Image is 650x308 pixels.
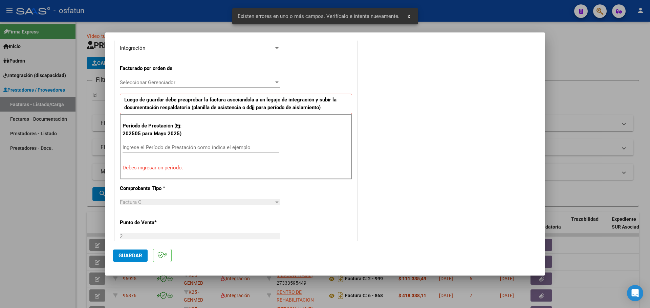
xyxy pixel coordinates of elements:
span: Existen errores en uno o más campos. Verifícalo e intenta nuevamente. [238,13,399,20]
p: Comprobante Tipo * [120,185,190,192]
span: x [408,13,410,19]
p: Período de Prestación (Ej: 202505 para Mayo 2025) [123,122,191,137]
span: Guardar [118,253,142,259]
button: Guardar [113,250,148,262]
strong: Luego de guardar debe preaprobar la factura asociandola a un legajo de integración y subir la doc... [124,97,337,111]
span: Factura C [120,199,142,205]
span: Seleccionar Gerenciador [120,79,274,86]
div: Open Intercom Messenger [627,285,643,301]
p: Debes ingresar un período. [123,164,349,172]
span: Integración [120,45,145,51]
button: x [402,10,415,22]
p: Facturado por orden de [120,65,190,72]
p: Punto de Venta [120,219,190,227]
